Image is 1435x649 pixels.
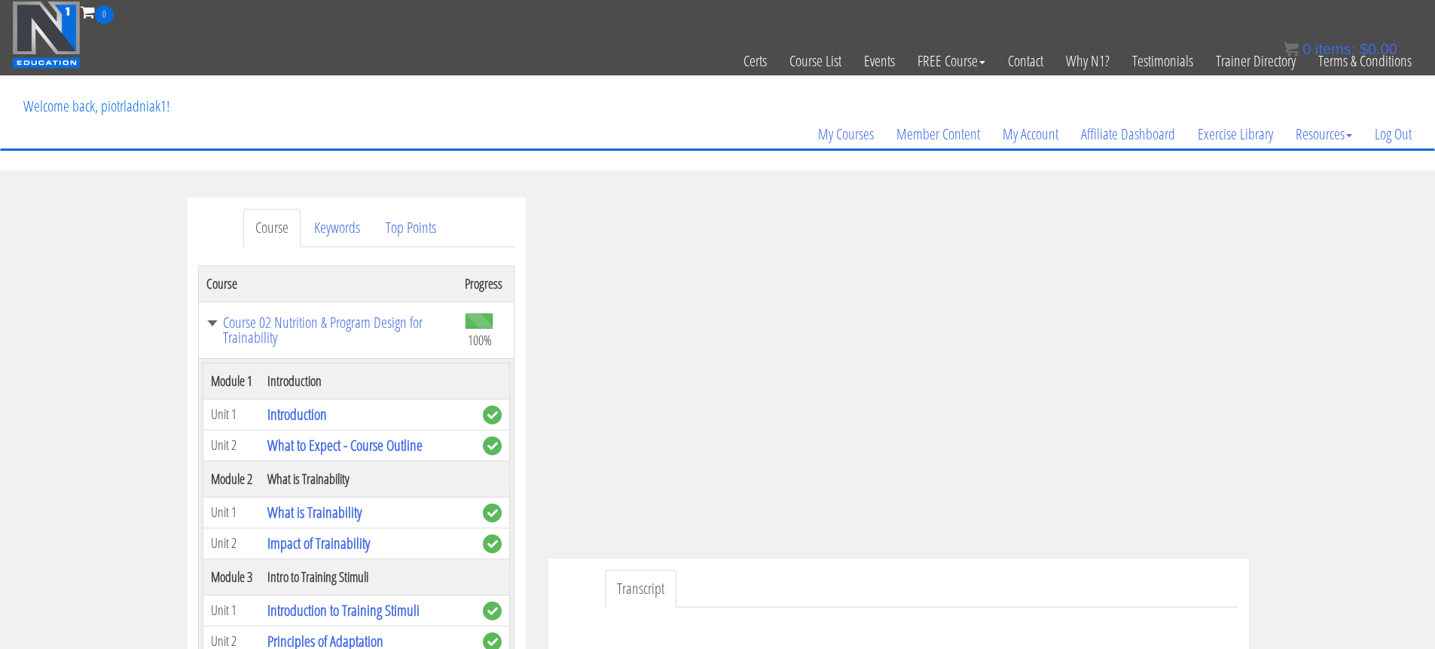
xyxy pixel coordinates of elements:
[203,430,260,461] td: Unit 2
[1055,24,1121,98] a: Why N1?
[853,24,906,98] a: Events
[267,435,423,455] a: What to Expect - Course Outline
[12,76,181,136] p: Welcome back, piotrladniak1!
[267,404,327,424] a: Introduction
[267,533,370,553] a: Impact of Trainability
[203,595,260,626] td: Unit 1
[267,502,362,522] a: What is Trainability
[260,363,475,399] th: Introduction
[1284,98,1363,170] a: Resources
[267,600,420,620] a: Introduction to Training Stimuli
[605,570,676,608] a: Transcript
[1186,98,1284,170] a: Exercise Library
[991,98,1070,170] a: My Account
[457,265,514,302] th: Progress
[1204,24,1307,98] a: Trainer Directory
[203,461,260,497] th: Module 2
[1284,41,1397,57] a: 0 items: $0.00
[885,98,991,170] a: Member Content
[203,399,260,430] td: Unit 1
[243,209,301,247] a: Course
[81,2,114,22] a: 0
[1307,24,1423,98] a: Terms & Conditions
[483,436,502,455] span: complete
[1121,24,1204,98] a: Testimonials
[468,332,492,348] span: 100%
[1302,41,1311,57] span: 0
[1070,98,1186,170] a: Affiliate Dashboard
[203,559,260,595] th: Module 3
[260,559,475,595] th: Intro to Training Stimuli
[302,209,372,247] a: Keywords
[906,24,997,98] a: FREE Course
[1284,41,1299,57] img: icon11.png
[95,5,114,24] span: 0
[203,363,260,399] th: Module 1
[260,461,475,497] th: What is Trainability
[483,406,502,424] span: complete
[206,315,450,345] a: Course 02 Nutrition & Program Design for Trainability
[1363,98,1423,170] a: Log Out
[1360,41,1397,57] bdi: 0.00
[1315,41,1355,57] span: items:
[807,98,885,170] a: My Courses
[483,602,502,620] span: complete
[198,265,457,302] th: Course
[483,534,502,553] span: complete
[1360,41,1368,57] span: $
[732,24,778,98] a: Certs
[203,497,260,528] td: Unit 1
[203,528,260,559] td: Unit 2
[778,24,853,98] a: Course List
[374,209,448,247] a: Top Points
[483,504,502,522] span: complete
[12,1,81,69] img: n1-education
[997,24,1055,98] a: Contact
